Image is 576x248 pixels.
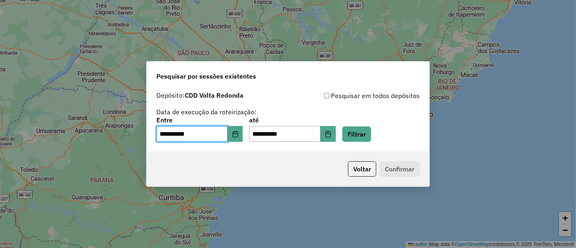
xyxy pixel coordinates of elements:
label: Depósito: [156,90,243,100]
label: Entre [156,115,243,125]
button: Voltar [348,161,376,177]
button: Choose Date [320,126,336,142]
strong: CDD Volta Redonda [185,91,243,99]
div: Pesquisar em todos depósitos [288,91,420,100]
button: Filtrar [342,126,371,142]
button: Choose Date [228,126,243,142]
span: Pesquisar por sessões existentes [156,71,256,81]
label: até [249,115,335,125]
label: Data de execução da roteirização: [156,107,256,117]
